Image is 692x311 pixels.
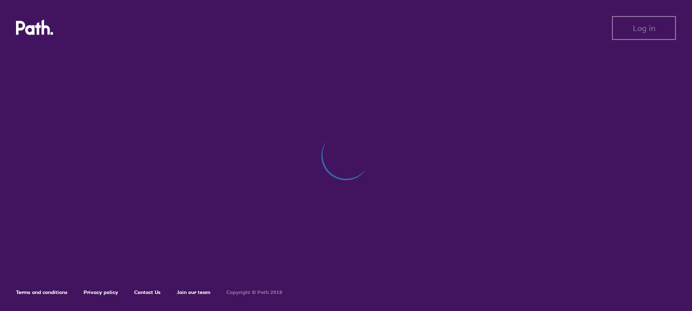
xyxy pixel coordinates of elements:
[226,289,282,295] h6: Copyright © Path 2018
[84,289,118,295] a: Privacy policy
[134,289,161,295] a: Contact Us
[16,289,68,295] a: Terms and conditions
[612,16,676,40] button: Log in
[177,289,210,295] a: Join our team
[633,23,655,32] span: Log in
